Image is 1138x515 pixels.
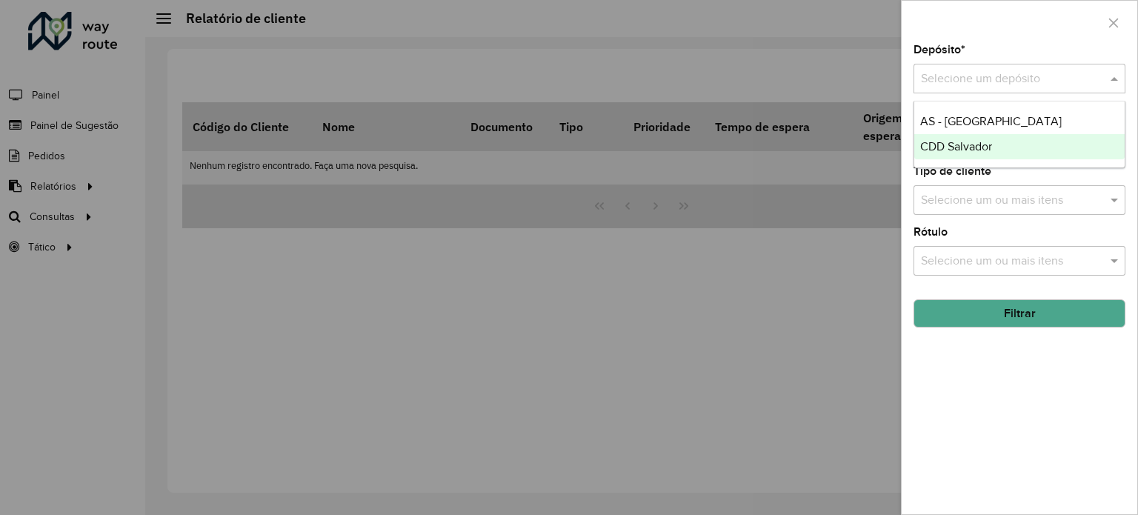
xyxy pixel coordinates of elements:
[914,162,991,180] label: Tipo de cliente
[914,41,965,59] label: Depósito
[920,140,992,153] span: CDD Salvador
[920,115,1062,127] span: AS - [GEOGRAPHIC_DATA]
[914,223,948,241] label: Rótulo
[914,299,1125,328] button: Filtrar
[914,101,1125,168] ng-dropdown-panel: Options list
